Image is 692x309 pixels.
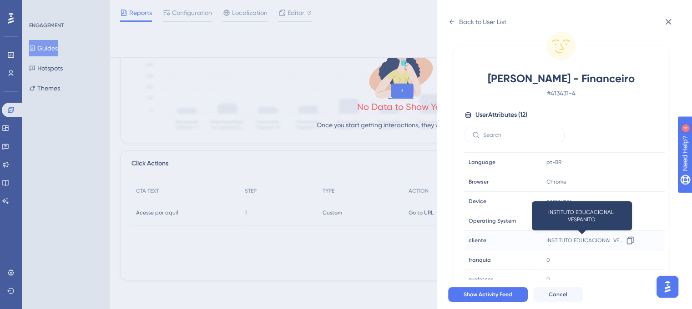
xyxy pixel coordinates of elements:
[469,276,493,283] span: professor
[459,16,506,27] div: Back to User List
[546,237,623,244] span: INSTITUTO EDUCACIONAL VESPANITO
[464,291,512,298] span: Show Activity Feed
[469,198,486,205] span: Device
[469,178,489,185] span: Browser
[481,71,641,86] span: [PERSON_NAME] - Financeiro
[469,159,495,166] span: Language
[546,178,566,185] span: Chrome
[469,237,486,244] span: cliente
[546,276,550,283] span: 0
[469,256,491,264] span: franquia
[63,5,66,12] div: 4
[546,256,550,264] span: 0
[546,198,571,205] span: computer
[481,88,641,99] span: # 413431-4
[21,2,57,13] span: Need Help?
[469,217,516,224] span: Operating System
[448,287,528,302] button: Show Activity Feed
[533,287,583,302] button: Cancel
[654,273,681,300] iframe: UserGuiding AI Assistant Launcher
[483,132,557,138] input: Search
[475,110,527,120] span: User Attributes ( 12 )
[549,291,567,298] span: Cancel
[546,159,561,166] span: pt-BR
